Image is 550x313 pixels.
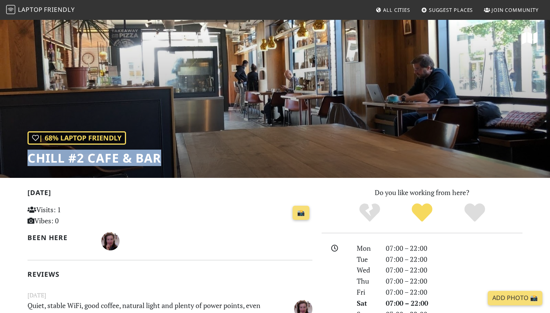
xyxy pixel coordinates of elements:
[18,5,43,14] span: Laptop
[448,202,501,223] div: Definitely!
[101,236,120,245] span: Lisandre Geo
[352,298,381,309] div: Sat
[381,243,527,254] div: 07:00 – 22:00
[418,3,476,17] a: Suggest Places
[293,206,309,220] a: 📸
[27,270,312,278] h2: Reviews
[381,287,527,298] div: 07:00 – 22:00
[27,189,312,200] h2: [DATE]
[27,204,116,226] p: Visits: 1 Vibes: 0
[322,187,522,198] p: Do you like working from here?
[381,254,527,265] div: 07:00 – 22:00
[6,3,75,17] a: LaptopFriendly LaptopFriendly
[352,265,381,276] div: Wed
[381,276,527,287] div: 07:00 – 22:00
[23,290,317,300] small: [DATE]
[396,202,448,223] div: Yes
[343,202,396,223] div: No
[381,265,527,276] div: 07:00 – 22:00
[27,131,126,145] div: | 68% Laptop Friendly
[294,303,312,313] span: Lisandre Geo
[481,3,542,17] a: Join Community
[352,254,381,265] div: Tue
[372,3,413,17] a: All Cities
[27,151,161,165] h1: Chill #2 Cafe & Bar
[383,6,410,13] span: All Cities
[44,5,74,14] span: Friendly
[492,6,539,13] span: Join Community
[352,287,381,298] div: Fri
[27,234,92,242] h2: Been here
[352,276,381,287] div: Thu
[352,243,381,254] div: Mon
[429,6,473,13] span: Suggest Places
[6,5,15,14] img: LaptopFriendly
[381,298,527,309] div: 07:00 – 22:00
[101,232,120,250] img: 2423-lisandre.jpg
